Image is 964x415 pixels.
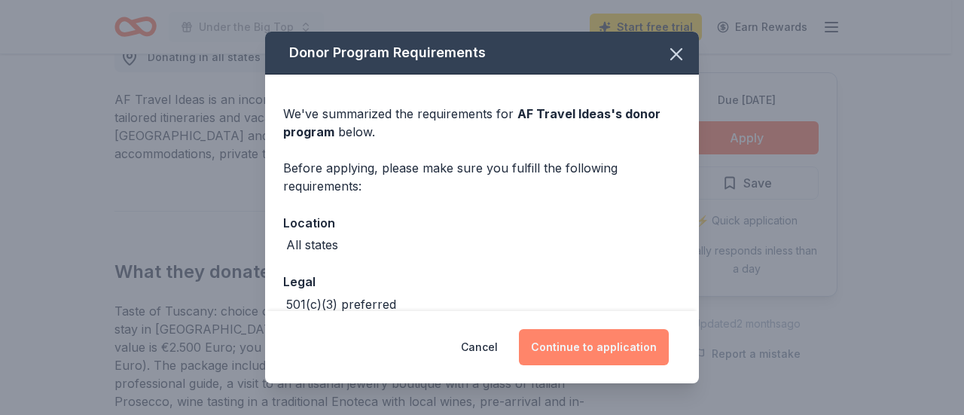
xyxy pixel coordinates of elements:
[519,329,669,365] button: Continue to application
[283,159,681,195] div: Before applying, please make sure you fulfill the following requirements:
[283,105,681,141] div: We've summarized the requirements for below.
[286,236,338,254] div: All states
[283,272,681,291] div: Legal
[286,295,396,313] div: 501(c)(3) preferred
[265,32,699,75] div: Donor Program Requirements
[283,213,681,233] div: Location
[461,329,498,365] button: Cancel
